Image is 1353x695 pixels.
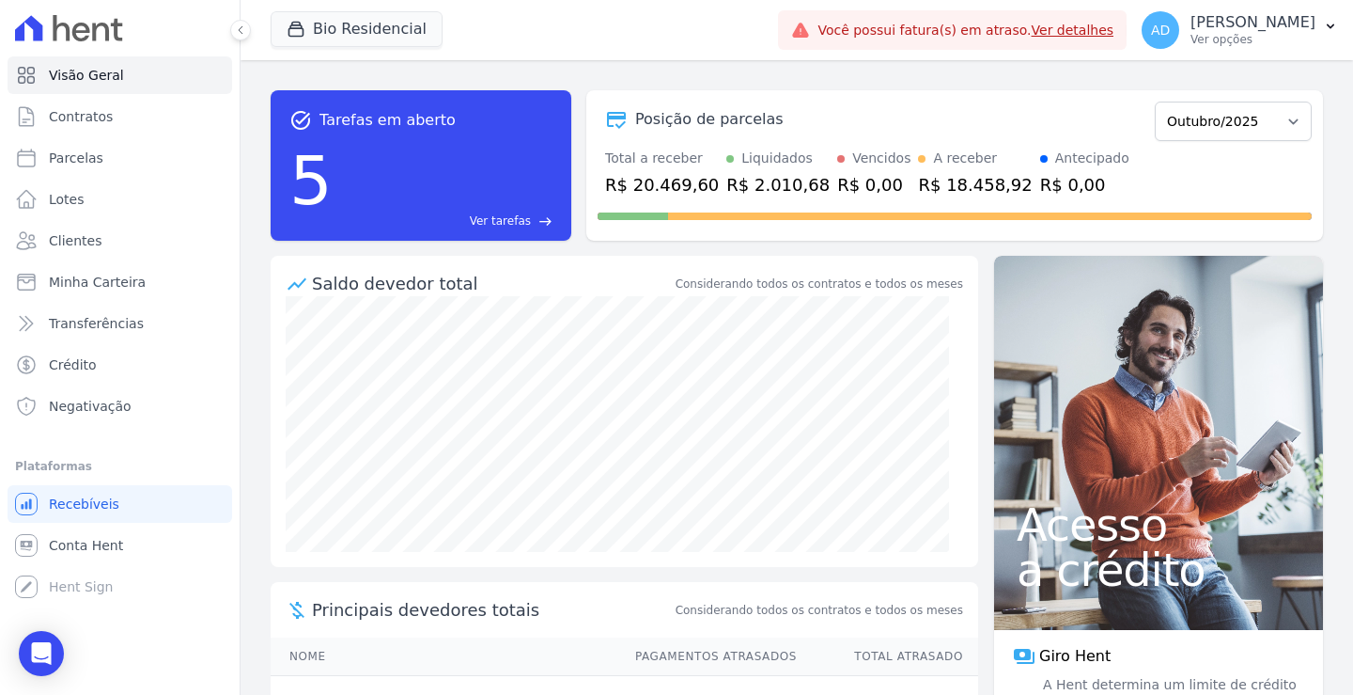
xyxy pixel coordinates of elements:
[49,536,123,555] span: Conta Hent
[289,132,333,229] div: 5
[617,638,798,676] th: Pagamentos Atrasados
[49,397,132,416] span: Negativação
[271,638,617,676] th: Nome
[605,172,719,197] div: R$ 20.469,60
[726,172,830,197] div: R$ 2.010,68
[918,172,1032,197] div: R$ 18.458,92
[340,213,552,229] a: Ver tarefas east
[8,139,232,177] a: Parcelas
[1151,24,1170,37] span: AD
[49,190,85,209] span: Lotes
[49,231,101,250] span: Clientes
[8,387,232,425] a: Negativação
[676,602,963,619] span: Considerando todos os contratos e todos os meses
[289,109,312,132] span: task_alt
[1040,172,1129,197] div: R$ 0,00
[8,263,232,301] a: Minha Carteira
[319,109,456,132] span: Tarefas em aberto
[852,149,910,168] div: Vencidos
[8,222,232,260] a: Clientes
[8,485,232,523] a: Recebíveis
[312,597,672,623] span: Principais devedores totais
[49,273,146,292] span: Minha Carteira
[741,149,813,168] div: Liquidados
[49,149,103,167] span: Parcelas
[1017,547,1300,592] span: a crédito
[49,107,113,126] span: Contratos
[1032,23,1114,38] a: Ver detalhes
[49,314,144,333] span: Transferências
[798,638,978,676] th: Total Atrasado
[1055,149,1129,168] div: Antecipado
[1017,502,1300,547] span: Acesso
[1127,4,1353,56] button: AD [PERSON_NAME] Ver opções
[19,631,64,676] div: Open Intercom Messenger
[8,98,232,135] a: Contratos
[271,11,443,47] button: Bio Residencial
[676,276,963,292] div: Considerando todos os contratos e todos os meses
[933,149,997,168] div: A receber
[312,271,672,296] div: Saldo devedor total
[8,181,232,218] a: Lotes
[8,346,232,384] a: Crédito
[49,66,124,85] span: Visão Geral
[49,495,119,513] span: Recebíveis
[15,455,225,478] div: Plataformas
[817,21,1113,40] span: Você possui fatura(s) em atraso.
[8,305,232,342] a: Transferências
[1039,645,1111,668] span: Giro Hent
[470,213,531,229] span: Ver tarefas
[837,172,910,197] div: R$ 0,00
[635,108,784,131] div: Posição de parcelas
[49,355,97,374] span: Crédito
[605,149,719,168] div: Total a receber
[1190,13,1315,32] p: [PERSON_NAME]
[8,527,232,564] a: Conta Hent
[8,56,232,94] a: Visão Geral
[538,214,552,229] span: east
[1190,32,1315,47] p: Ver opções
